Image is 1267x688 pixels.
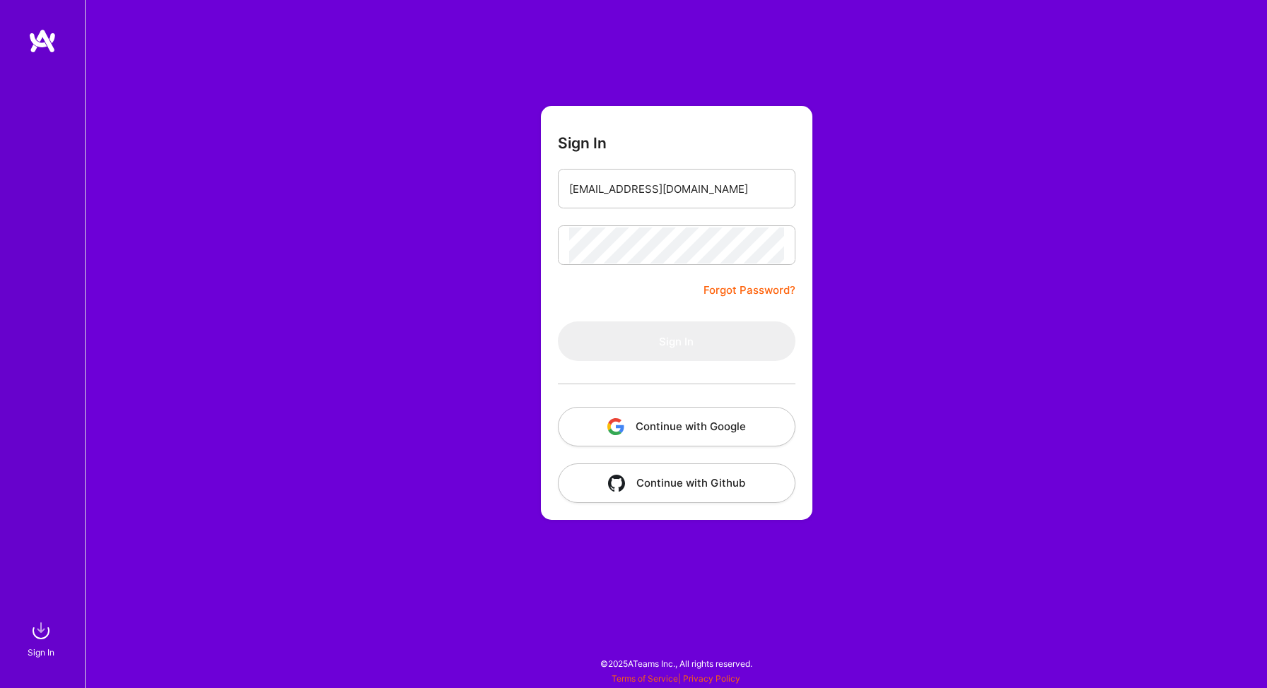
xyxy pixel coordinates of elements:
[607,418,624,435] img: icon
[558,134,607,152] h3: Sign In
[569,171,784,207] input: Email...
[703,282,795,299] a: Forgot Password?
[608,475,625,492] img: icon
[27,617,55,645] img: sign in
[612,673,740,684] span: |
[85,646,1267,681] div: © 2025 ATeams Inc., All rights reserved.
[30,617,55,660] a: sign inSign In
[28,645,54,660] div: Sign In
[28,28,57,54] img: logo
[558,463,795,503] button: Continue with Github
[558,321,795,361] button: Sign In
[683,673,740,684] a: Privacy Policy
[612,673,678,684] a: Terms of Service
[558,407,795,446] button: Continue with Google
